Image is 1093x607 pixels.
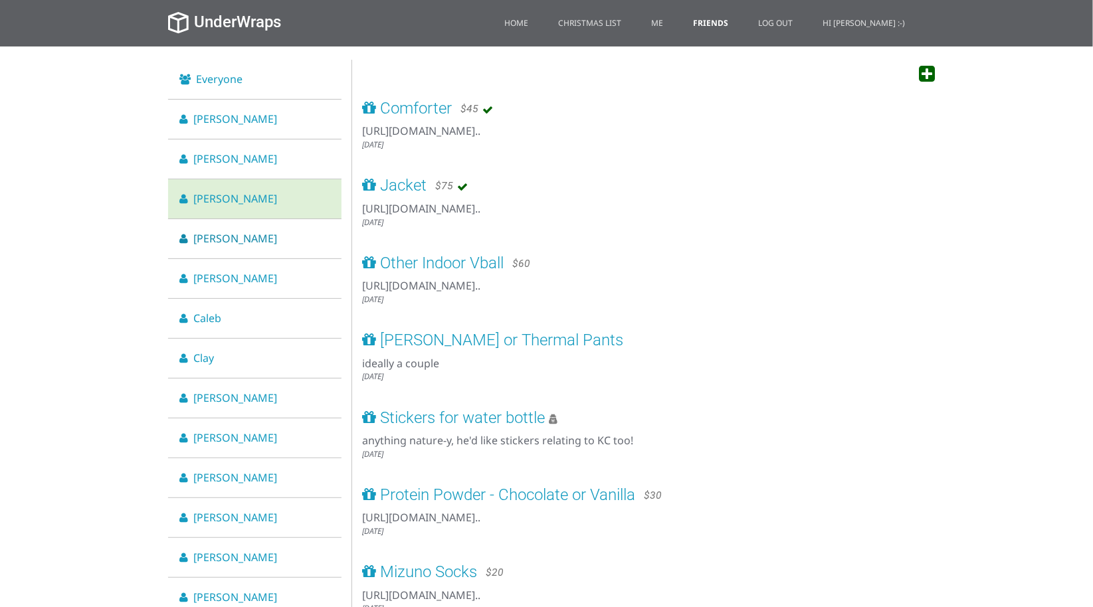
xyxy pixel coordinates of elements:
small: $45 [460,100,478,115]
span: UnderWraps [195,13,282,31]
a: [PERSON_NAME] [168,418,342,458]
span: [PERSON_NAME] [194,191,278,206]
span: [PERSON_NAME] [194,550,278,564]
div: [DATE] [362,371,926,382]
a: [PERSON_NAME] [168,538,342,578]
div: [DATE] [362,448,926,460]
span: Everyone [197,72,243,86]
a: UnderWraps [168,13,282,31]
span: [PERSON_NAME] or Thermal Pants [380,331,623,349]
span: Protein Powder - Chocolate or Vanilla [380,485,635,504]
div: [URL][DOMAIN_NAME].. [362,278,926,294]
div: [DATE] [362,139,926,150]
a: [PERSON_NAME] [168,259,342,299]
span: [PERSON_NAME] [194,590,278,604]
a: [PERSON_NAME] [168,179,342,219]
div: [DATE] [362,294,926,305]
a: [PERSON_NAME] [168,498,342,538]
div: [URL][DOMAIN_NAME].. [362,124,926,139]
a: Caleb [168,299,342,339]
a: Protein Powder - Chocolate or Vanilla $30 [362,486,926,503]
a: [PERSON_NAME] [168,379,342,418]
span: [PERSON_NAME] [194,430,278,445]
small: $60 [512,254,530,270]
div: [DATE] [362,217,926,228]
div: ideally a couple [362,356,926,371]
span: Other Indoor Vball [380,254,504,272]
a: Comforter $45 [362,100,926,117]
i: Suggested by someone else [549,414,558,424]
span: Jacket [380,176,427,195]
span: [PERSON_NAME] [194,470,278,485]
a: Jacket $75 [362,177,926,194]
span: [PERSON_NAME] [194,390,278,405]
span: Mizuno Socks [380,563,477,581]
a: [PERSON_NAME] or Thermal Pants [362,331,926,349]
i: Already purchased [457,181,468,192]
span: [PERSON_NAME] [194,112,278,126]
span: Caleb [194,311,222,325]
a: [PERSON_NAME] [168,219,342,259]
i: Already purchased [482,104,493,115]
a: Stickers for water bottle [362,409,926,426]
small: $75 [435,177,453,192]
span: Clay [194,351,215,365]
a: [PERSON_NAME] [168,139,342,179]
a: Clay [168,339,342,379]
span: Stickers for water bottle [380,408,545,427]
div: [URL][DOMAIN_NAME].. [362,201,926,217]
div: [URL][DOMAIN_NAME].. [362,588,926,603]
a: [PERSON_NAME] [168,458,342,498]
a: Other Indoor Vball $60 [362,254,926,272]
span: [PERSON_NAME] [194,510,278,525]
small: $20 [486,563,504,578]
span: [PERSON_NAME] [194,231,278,246]
div: anything nature-y, he'd like stickers relating to KC too! [362,433,926,448]
span: Comforter [380,99,452,118]
a: Everyone [168,60,342,100]
a: Mizuno Socks $20 [362,563,926,580]
div: [URL][DOMAIN_NAME].. [362,510,926,525]
span: [PERSON_NAME] [194,271,278,286]
a: [PERSON_NAME] [168,100,342,139]
small: $30 [644,486,662,501]
div: [DATE] [362,525,926,537]
span: [PERSON_NAME] [194,151,278,166]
